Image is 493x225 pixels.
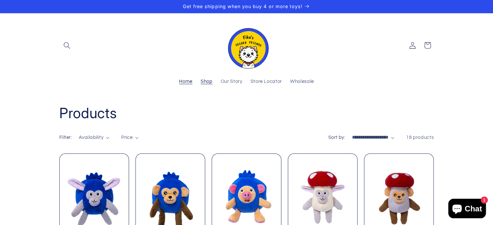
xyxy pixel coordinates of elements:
span: Price [121,135,133,140]
span: Home [179,79,193,85]
span: Availability [79,135,103,140]
span: Shop [201,79,213,85]
inbox-online-store-chat: Shopify online store chat [446,199,488,220]
a: Wholesale [286,75,318,89]
a: Store Locator [246,75,286,89]
h1: Products [59,104,434,122]
span: Store Locator [251,79,282,85]
span: 18 products [406,135,434,140]
summary: Availability (0 selected) [79,134,109,141]
span: Our Story [221,79,242,85]
img: Fika's Freaky Friends [224,22,269,69]
summary: Search [59,38,74,53]
summary: Price [121,134,138,141]
a: Fika's Freaky Friends [221,20,272,71]
h2: Filter: [59,134,72,141]
span: Wholesale [290,79,314,85]
a: Home [175,75,197,89]
label: Sort by: [328,135,345,140]
a: Shop [196,75,217,89]
a: Our Story [217,75,246,89]
span: Get free shipping when you buy 4 or more toys! [183,4,302,9]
